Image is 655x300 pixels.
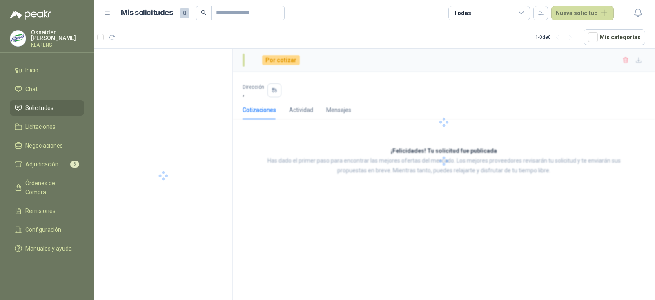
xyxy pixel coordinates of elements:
a: Chat [10,81,84,97]
a: Inicio [10,63,84,78]
a: Remisiones [10,203,84,219]
h1: Mis solicitudes [121,7,173,19]
a: Manuales y ayuda [10,241,84,256]
p: Osnaider [PERSON_NAME] [31,29,84,41]
img: Logo peakr [10,10,51,20]
img: Company Logo [10,31,26,46]
span: Inicio [25,66,38,75]
a: Negociaciones [10,138,84,153]
a: Órdenes de Compra [10,175,84,200]
div: 1 - 0 de 0 [535,31,577,44]
span: Licitaciones [25,122,56,131]
p: KLARENS [31,43,84,47]
a: Solicitudes [10,100,84,116]
span: Adjudicación [25,160,58,169]
a: Configuración [10,222,84,237]
span: Chat [25,85,38,94]
span: Órdenes de Compra [25,179,76,197]
span: 0 [180,8,189,18]
span: Solicitudes [25,103,53,112]
div: Todas [454,9,471,18]
span: Negociaciones [25,141,63,150]
a: Adjudicación3 [10,157,84,172]
span: 3 [70,161,79,168]
button: Nueva solicitud [551,6,614,20]
span: Remisiones [25,206,56,215]
span: search [201,10,207,16]
button: Mís categorías [584,29,645,45]
a: Licitaciones [10,119,84,134]
span: Configuración [25,225,61,234]
span: Manuales y ayuda [25,244,72,253]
